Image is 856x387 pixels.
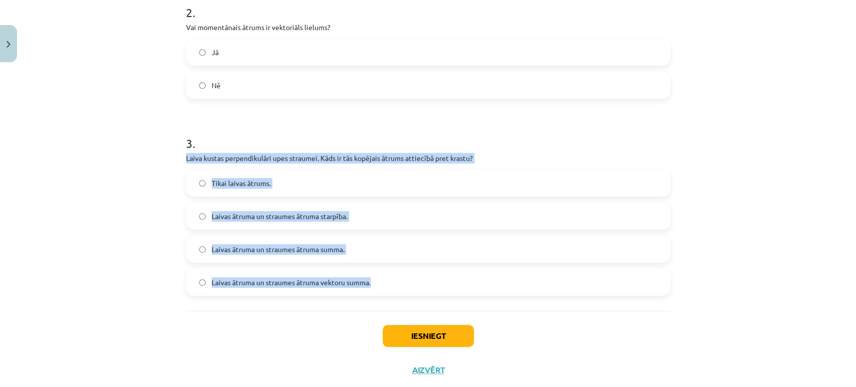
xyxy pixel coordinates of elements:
[199,246,206,253] input: Laivas ātruma un straumes ātruma summa.
[212,211,348,222] span: Laivas ātruma un straumes ātruma starpība.
[212,244,345,255] span: Laivas ātruma un straumes ātruma summa.
[212,80,221,91] span: Nē
[383,325,474,347] button: Iesniegt
[409,365,447,375] button: Aizvērt
[199,82,206,89] input: Nē
[212,277,371,288] span: Laivas ātruma un straumes ātruma vektoru summa.
[199,49,206,56] input: Jā
[212,47,219,58] span: Jā
[7,41,11,48] img: icon-close-lesson-0947bae3869378f0d4975bcd49f059093ad1ed9edebbc8119c70593378902aed.svg
[212,178,271,188] span: Tikai laivas ātrums.
[199,213,206,220] input: Laivas ātruma un straumes ātruma starpība.
[186,22,670,33] p: Vai momentānais ātrums ir vektoriāls lielums?
[186,119,670,150] h1: 3 .
[186,153,670,163] p: Laiva kustas perpendikulāri upes straumei. Kāds ir tās kopējais ātrums attiecībā pret krastu?
[199,279,206,286] input: Laivas ātruma un straumes ātruma vektoru summa.
[199,180,206,186] input: Tikai laivas ātrums.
